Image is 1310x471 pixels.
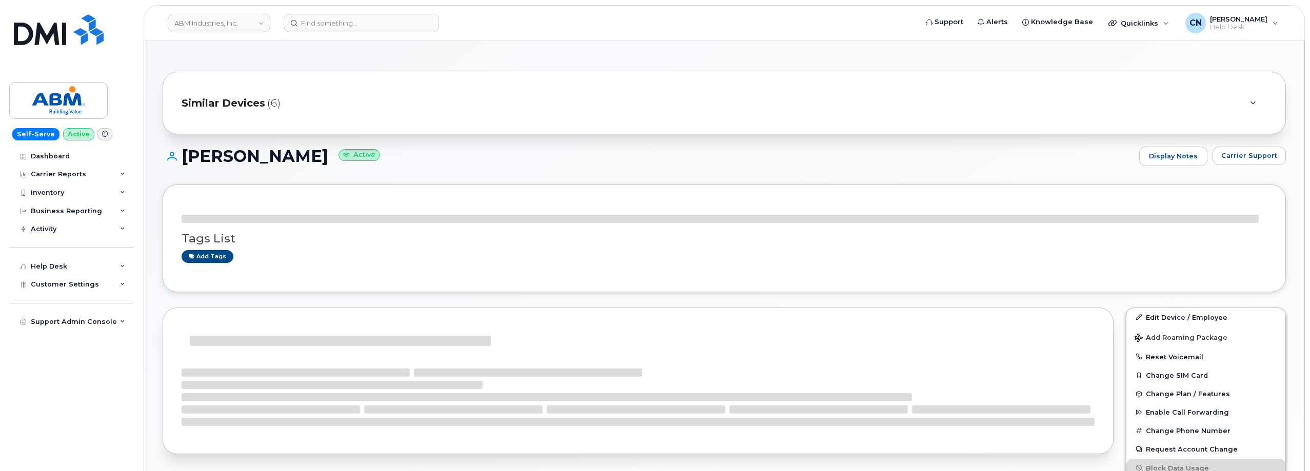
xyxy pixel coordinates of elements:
[1213,147,1286,165] button: Carrier Support
[1126,384,1285,403] button: Change Plan / Features
[182,232,1267,245] h3: Tags List
[163,147,1134,165] h1: [PERSON_NAME]
[1146,408,1229,416] span: Enable Call Forwarding
[1146,390,1230,398] span: Change Plan / Features
[1126,326,1285,347] button: Add Roaming Package
[182,96,265,111] span: Similar Devices
[1126,366,1285,384] button: Change SIM Card
[1126,440,1285,458] button: Request Account Change
[1139,147,1207,166] a: Display Notes
[1126,421,1285,440] button: Change Phone Number
[267,96,281,111] span: (6)
[1135,334,1227,343] span: Add Roaming Package
[1126,308,1285,326] a: Edit Device / Employee
[339,149,380,161] small: Active
[1126,403,1285,421] button: Enable Call Forwarding
[1126,347,1285,366] button: Reset Voicemail
[1221,151,1277,160] span: Carrier Support
[182,250,233,263] a: Add tags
